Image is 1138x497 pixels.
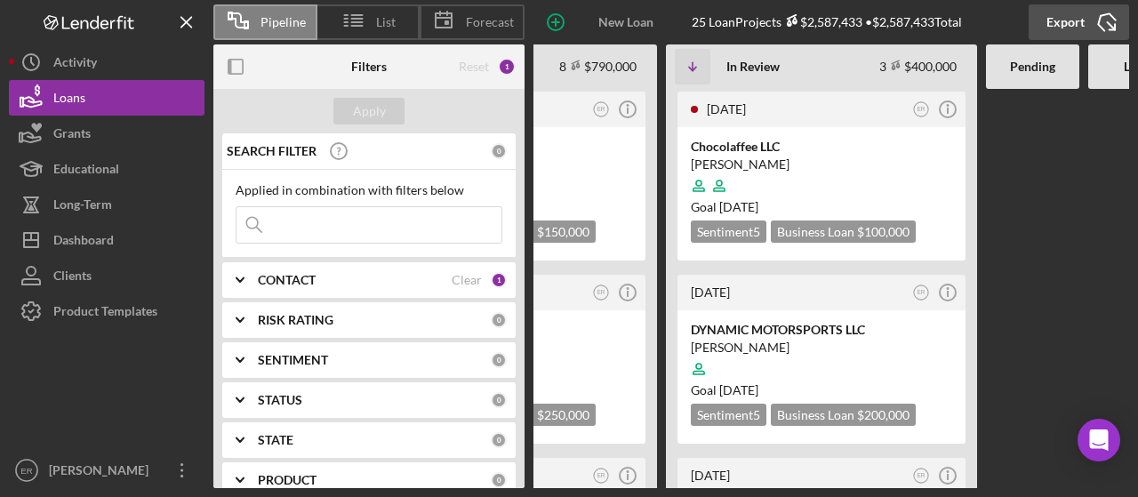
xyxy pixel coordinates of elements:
button: ER[PERSON_NAME] [9,453,204,488]
div: Open Intercom Messenger [1078,419,1120,461]
time: 2025-06-20 11:17 [707,101,746,116]
text: ER [918,106,926,112]
div: [PERSON_NAME] [691,339,952,357]
button: ER [589,464,613,488]
b: PRODUCT [258,473,317,487]
button: New Loan Project [533,4,692,40]
text: ER [597,106,605,112]
div: Sentiment 5 [691,404,766,426]
div: Clear [452,273,482,287]
text: ER [918,472,926,478]
span: List [376,15,396,29]
button: ER [910,281,934,305]
div: Sentiment 5 [691,220,766,243]
div: 0 [491,352,507,368]
div: Educational [53,151,119,191]
div: Applied in combination with filters below [236,183,502,197]
button: Product Templates [9,293,204,329]
div: New Loan Project [578,4,674,40]
a: [DATE]ERDYNAMIC MOTORSPORTS LLC[PERSON_NAME]Goal [DATE]Sentiment5Business Loan $200,000 [675,272,968,446]
div: 0 [491,312,507,328]
div: Export [1046,4,1085,40]
div: 1 [491,272,507,288]
div: Clients [53,258,92,298]
button: Long-Term [9,187,204,222]
div: 1 [498,58,516,76]
div: Business Loan [771,220,916,243]
span: $200,000 [857,407,910,422]
div: $2,587,433 [781,14,862,29]
button: ER [910,464,934,488]
text: ER [918,289,926,295]
div: Dashboard [53,222,114,262]
time: 2025-04-29 15:14 [691,468,730,483]
div: 8 $790,000 [559,59,637,74]
button: Clients [9,258,204,293]
div: Loans [53,80,85,120]
div: Reset [459,60,489,74]
div: [PERSON_NAME] [691,156,952,173]
b: In Review [726,60,780,74]
time: 09/30/2025 [719,199,758,214]
div: DYNAMIC MOTORSPORTS LLC [691,321,952,339]
div: Grants [53,116,91,156]
button: Activity [9,44,204,80]
text: ER [597,289,605,295]
span: Goal [691,199,758,214]
b: SENTIMENT [258,353,328,367]
button: Apply [333,98,405,124]
b: CONTACT [258,273,316,287]
span: $250,000 [537,407,589,422]
div: 3 $400,000 [879,59,957,74]
div: 25 Loan Projects • $2,587,433 Total [692,14,962,29]
b: Filters [351,60,387,74]
time: 09/30/2025 [719,382,758,397]
button: ER [910,98,934,122]
div: Business Loan [771,404,916,426]
span: Goal [691,382,758,397]
b: RISK RATING [258,313,333,327]
b: SEARCH FILTER [227,144,317,158]
div: 0 [491,392,507,408]
span: Pipeline [260,15,306,29]
div: [PERSON_NAME] [44,453,160,493]
div: Long-Term [53,187,112,227]
button: Loans [9,80,204,116]
div: Apply [353,98,386,124]
div: 0 [491,472,507,488]
button: ER [589,281,613,305]
a: [DATE]ERChocolaffee LLC[PERSON_NAME]Goal [DATE]Sentiment5Business Loan $100,000 [675,89,968,263]
button: Dashboard [9,222,204,258]
span: $150,000 [537,224,589,239]
span: $100,000 [857,224,910,239]
button: Educational [9,151,204,187]
text: ER [597,472,605,478]
text: ER [20,466,32,476]
div: 0 [491,143,507,159]
div: Product Templates [53,293,157,333]
span: Forecast [466,15,514,29]
time: 2025-05-19 21:39 [691,285,730,300]
div: Activity [53,44,97,84]
button: Export [1029,4,1129,40]
b: Pending [1010,60,1055,74]
b: STATUS [258,393,302,407]
button: Grants [9,116,204,151]
b: STATE [258,433,293,447]
div: 0 [491,432,507,448]
div: Chocolaffee LLC [691,138,952,156]
button: ER [589,98,613,122]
